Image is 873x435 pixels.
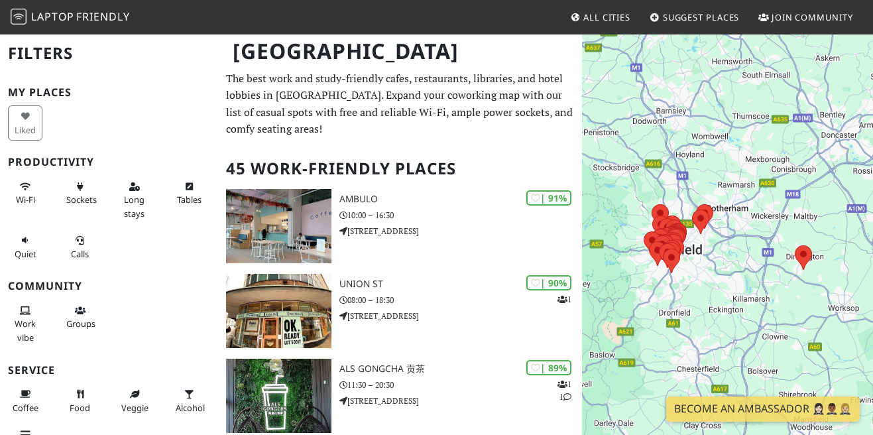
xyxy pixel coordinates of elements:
[666,397,860,422] a: Become an Ambassador 🤵🏻‍♀️🤵🏾‍♂️🤵🏼‍♀️
[226,70,574,138] p: The best work and study-friendly cafes, restaurants, libraries, and hotel lobbies in [GEOGRAPHIC_...
[15,248,36,260] span: Quiet
[66,318,95,330] span: Group tables
[583,11,630,23] span: All Cities
[66,194,97,206] span: Power sockets
[177,194,202,206] span: Work-friendly tables
[526,190,571,206] div: | 91%
[526,360,571,375] div: | 89%
[339,363,582,375] h3: ALS Gongcha 贡茶
[62,383,97,418] button: Food
[226,359,331,433] img: ALS Gongcha 贡茶
[117,383,152,418] button: Veggie
[8,156,210,168] h3: Productivity
[222,33,579,70] h1: [GEOGRAPHIC_DATA]
[772,11,853,23] span: Join Community
[663,11,740,23] span: Suggest Places
[218,359,582,433] a: ALS Gongcha 贡茶 | 89% 11 ALS Gongcha 贡茶 11:30 – 20:30 [STREET_ADDRESS]
[121,402,148,414] span: Veggie
[76,9,129,24] span: Friendly
[11,9,27,25] img: LaptopFriendly
[62,229,97,265] button: Calls
[124,194,145,219] span: Long stays
[16,194,35,206] span: Stable Wi-Fi
[339,379,582,391] p: 11:30 – 20:30
[339,279,582,290] h3: Union St
[176,402,205,414] span: Alcohol
[70,402,90,414] span: Food
[526,275,571,290] div: | 90%
[557,293,571,306] p: 1
[226,274,331,348] img: Union St
[339,395,582,407] p: [STREET_ADDRESS]
[8,229,42,265] button: Quiet
[71,248,89,260] span: Video/audio calls
[8,176,42,211] button: Wi-Fi
[218,274,582,348] a: Union St | 90% 1 Union St 08:00 – 18:30 [STREET_ADDRESS]
[226,189,331,263] img: Ambulo
[8,383,42,418] button: Coffee
[753,5,858,29] a: Join Community
[557,378,571,403] p: 1 1
[8,280,210,292] h3: Community
[339,225,582,237] p: [STREET_ADDRESS]
[62,300,97,335] button: Groups
[31,9,74,24] span: Laptop
[339,194,582,205] h3: Ambulo
[11,6,130,29] a: LaptopFriendly LaptopFriendly
[172,383,206,418] button: Alcohol
[15,318,36,343] span: People working
[226,149,574,189] h2: 45 Work-Friendly Places
[339,294,582,306] p: 08:00 – 18:30
[644,5,745,29] a: Suggest Places
[8,86,210,99] h3: My Places
[218,189,582,263] a: Ambulo | 91% Ambulo 10:00 – 16:30 [STREET_ADDRESS]
[172,176,206,211] button: Tables
[8,300,42,348] button: Work vibe
[339,209,582,221] p: 10:00 – 16:30
[8,364,210,377] h3: Service
[565,5,636,29] a: All Cities
[62,176,97,211] button: Sockets
[13,402,38,414] span: Coffee
[339,310,582,322] p: [STREET_ADDRESS]
[117,176,152,224] button: Long stays
[8,33,210,74] h2: Filters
